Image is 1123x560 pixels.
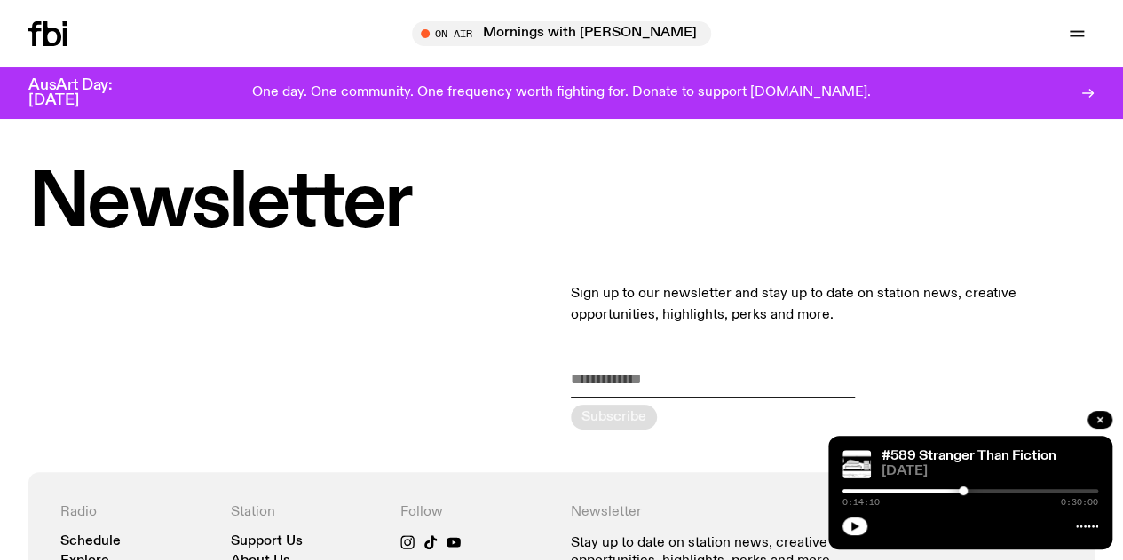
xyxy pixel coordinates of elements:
h4: Radio [60,504,213,521]
a: #589 Stranger Than Fiction [882,449,1056,463]
h4: Station [231,504,384,521]
span: 0:14:10 [842,498,880,507]
span: [DATE] [882,465,1098,478]
h1: Newsletter [28,169,1095,241]
button: On AirMornings with [PERSON_NAME] [412,21,711,46]
button: Subscribe [571,405,657,430]
h3: AusArt Day: [DATE] [28,78,142,108]
h4: Newsletter [571,504,893,521]
p: Sign up to our newsletter and stay up to date on station news, creative opportunities, highlights... [571,283,1095,326]
a: Support Us [231,535,303,548]
h4: Follow [400,504,553,521]
span: 0:30:00 [1061,498,1098,507]
img: A black and white illustration of a coffin, shelf and ladder in a garage. [842,450,871,478]
a: Schedule [60,535,121,548]
p: One day. One community. One frequency worth fighting for. Donate to support [DOMAIN_NAME]. [252,85,871,101]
